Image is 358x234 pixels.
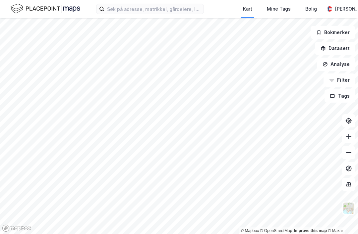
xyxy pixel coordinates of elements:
a: Mapbox [241,228,259,233]
button: Filter [324,73,355,87]
div: Bolig [305,5,317,13]
a: Mapbox homepage [2,224,31,232]
button: Analyse [317,58,355,71]
div: Mine Tags [267,5,291,13]
div: Kontrollprogram for chat [325,202,358,234]
a: OpenStreetMap [260,228,292,233]
button: Datasett [315,42,355,55]
a: Improve this map [294,228,327,233]
button: Tags [325,89,355,103]
div: Kart [243,5,252,13]
iframe: Chat Widget [325,202,358,234]
img: logo.f888ab2527a4732fd821a326f86c7f29.svg [11,3,80,15]
input: Søk på adresse, matrikkel, gårdeiere, leietakere eller personer [104,4,204,14]
button: Bokmerker [311,26,355,39]
img: Z [342,202,355,214]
